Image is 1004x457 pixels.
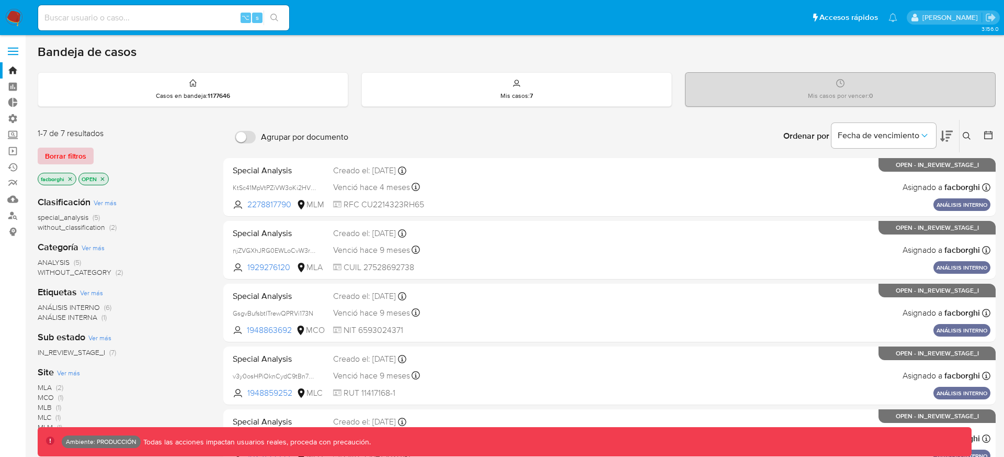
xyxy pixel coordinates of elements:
button: search-icon [264,10,285,25]
span: s [256,13,259,23]
span: ⌥ [242,13,249,23]
a: Notificaciones [888,13,897,22]
span: Accesos rápidos [819,12,878,23]
p: Ambiente: PRODUCCIÓN [66,440,136,444]
p: facundoagustin.borghi@mercadolibre.com [922,13,982,23]
p: Todas las acciones impactan usuarios reales, proceda con precaución. [141,437,371,447]
input: Buscar usuario o caso... [38,11,289,25]
a: Salir [985,12,996,23]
